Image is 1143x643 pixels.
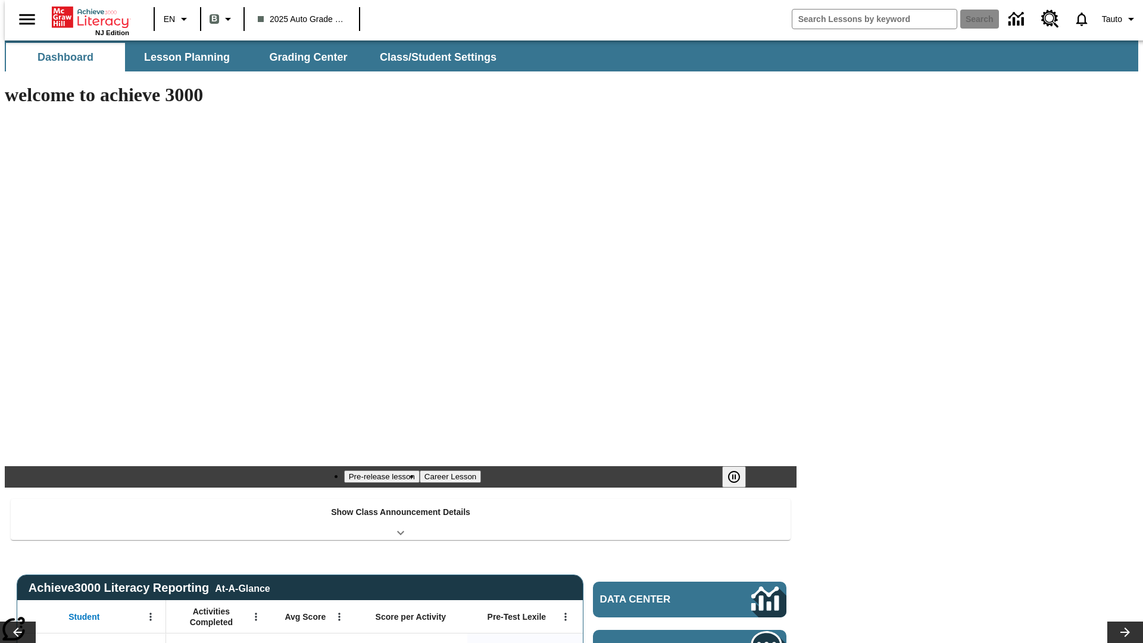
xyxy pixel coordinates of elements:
[557,608,574,626] button: Open Menu
[172,606,251,628] span: Activities Completed
[376,611,446,622] span: Score per Activity
[52,5,129,29] a: Home
[331,506,470,519] p: Show Class Announcement Details
[370,43,506,71] button: Class/Student Settings
[6,43,125,71] button: Dashboard
[330,608,348,626] button: Open Menu
[1066,4,1097,35] a: Notifications
[142,608,160,626] button: Open Menu
[10,2,45,37] button: Open side menu
[722,466,758,488] div: Pause
[38,51,93,64] span: Dashboard
[1107,622,1143,643] button: Lesson carousel, Next
[269,51,347,64] span: Grading Center
[249,43,368,71] button: Grading Center
[420,470,481,483] button: Slide 2 Career Lesson
[95,29,129,36] span: NJ Edition
[792,10,957,29] input: search field
[127,43,246,71] button: Lesson Planning
[488,611,546,622] span: Pre-Test Lexile
[247,608,265,626] button: Open Menu
[5,84,797,106] h1: welcome to achieve 3000
[5,40,1138,71] div: SubNavbar
[68,611,99,622] span: Student
[52,4,129,36] div: Home
[11,499,791,540] div: Show Class Announcement Details
[380,51,496,64] span: Class/Student Settings
[722,466,746,488] button: Pause
[593,582,786,617] a: Data Center
[215,581,270,594] div: At-A-Glance
[205,8,240,30] button: Boost Class color is gray green. Change class color
[285,611,326,622] span: Avg Score
[158,8,196,30] button: Language: EN, Select a language
[211,11,217,26] span: B
[1034,3,1066,35] a: Resource Center, Will open in new tab
[5,43,507,71] div: SubNavbar
[164,13,175,26] span: EN
[258,13,346,26] span: 2025 Auto Grade 1 B
[344,470,420,483] button: Slide 1 Pre-release lesson
[1102,13,1122,26] span: Tauto
[144,51,230,64] span: Lesson Planning
[1001,3,1034,36] a: Data Center
[600,594,711,605] span: Data Center
[29,581,270,595] span: Achieve3000 Literacy Reporting
[1097,8,1143,30] button: Profile/Settings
